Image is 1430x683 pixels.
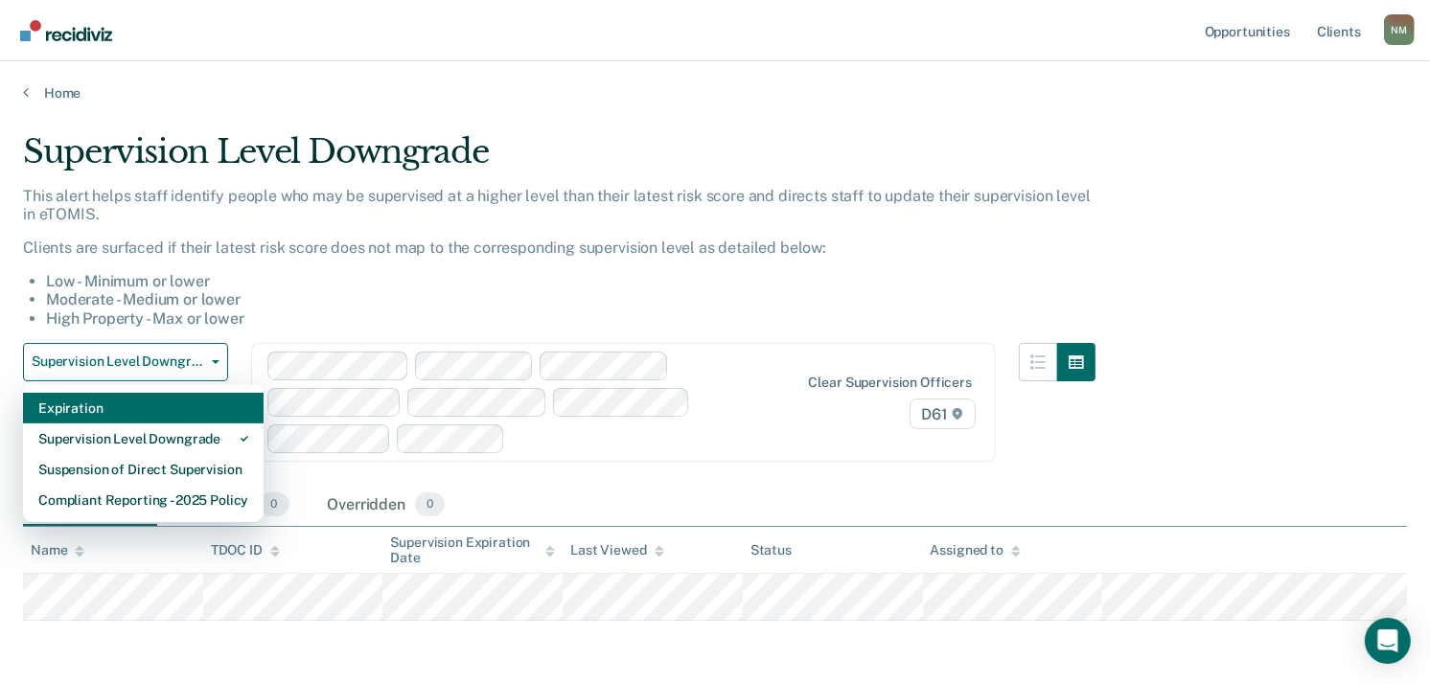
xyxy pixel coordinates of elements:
div: Status [750,542,792,558]
li: Moderate - Medium or lower [46,290,1096,308]
div: Clear supervision officers [809,375,972,391]
div: Name [31,542,84,558]
div: TDOC ID [211,542,280,558]
li: High Property - Max or lower [46,309,1096,328]
button: Profile dropdown button [1384,14,1415,45]
div: Assigned to [931,542,1021,558]
div: Expiration [38,393,248,423]
span: 0 [415,492,445,517]
div: Open Intercom Messenger [1365,618,1411,664]
a: Home [23,84,1407,102]
div: Suspension of Direct Supervision [38,454,248,485]
div: N M [1384,14,1415,45]
img: Recidiviz [20,20,112,41]
button: Supervision Level Downgrade [23,343,228,381]
div: Overridden0 [324,485,450,527]
p: This alert helps staff identify people who may be supervised at a higher level than their latest ... [23,187,1096,223]
div: Supervision Level Downgrade [38,423,248,454]
div: Supervision Level Downgrade [23,132,1096,187]
li: Low - Minimum or lower [46,272,1096,290]
p: Clients are surfaced if their latest risk score does not map to the corresponding supervision lev... [23,239,1096,257]
span: 0 [259,492,288,517]
div: Last Viewed [570,542,663,558]
span: D61 [910,398,976,429]
div: Compliant Reporting - 2025 Policy [38,485,248,515]
span: Supervision Level Downgrade [32,353,204,370]
div: Supervision Expiration Date [390,535,555,567]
